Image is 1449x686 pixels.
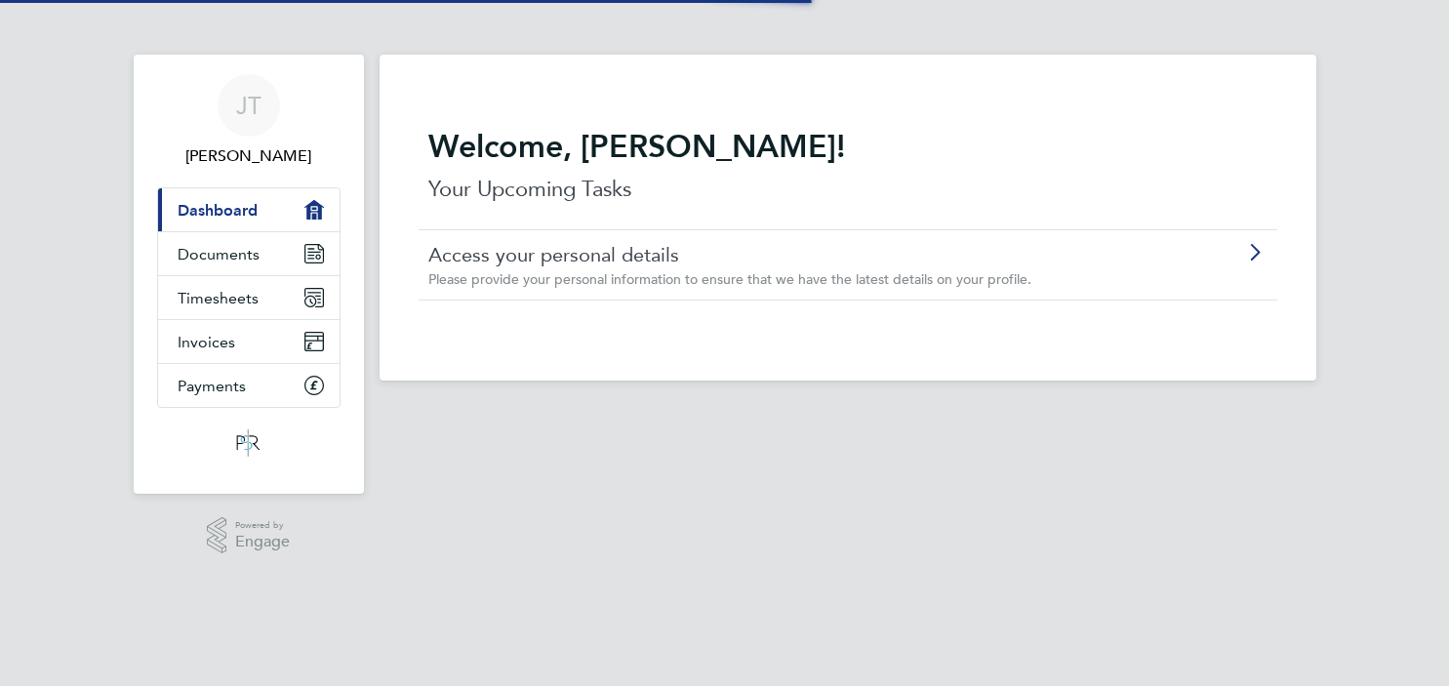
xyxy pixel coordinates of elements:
[235,517,290,534] span: Powered by
[178,289,259,307] span: Timesheets
[178,245,260,263] span: Documents
[178,377,246,395] span: Payments
[207,517,290,554] a: Powered byEngage
[158,320,340,363] a: Invoices
[178,333,235,351] span: Invoices
[428,270,1031,288] span: Please provide your personal information to ensure that we have the latest details on your profile.
[157,427,341,459] a: Go to home page
[428,174,1268,205] p: Your Upcoming Tasks
[236,93,262,118] span: JT
[157,144,341,168] span: James Taranowski
[428,127,1268,166] h2: Welcome, [PERSON_NAME]!
[428,242,1157,267] a: Access your personal details
[158,232,340,275] a: Documents
[230,427,265,459] img: psrsolutions-logo-retina.png
[158,276,340,319] a: Timesheets
[134,55,364,494] nav: Main navigation
[235,534,290,550] span: Engage
[178,201,258,220] span: Dashboard
[157,74,341,168] a: JT[PERSON_NAME]
[158,364,340,407] a: Payments
[158,188,340,231] a: Dashboard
